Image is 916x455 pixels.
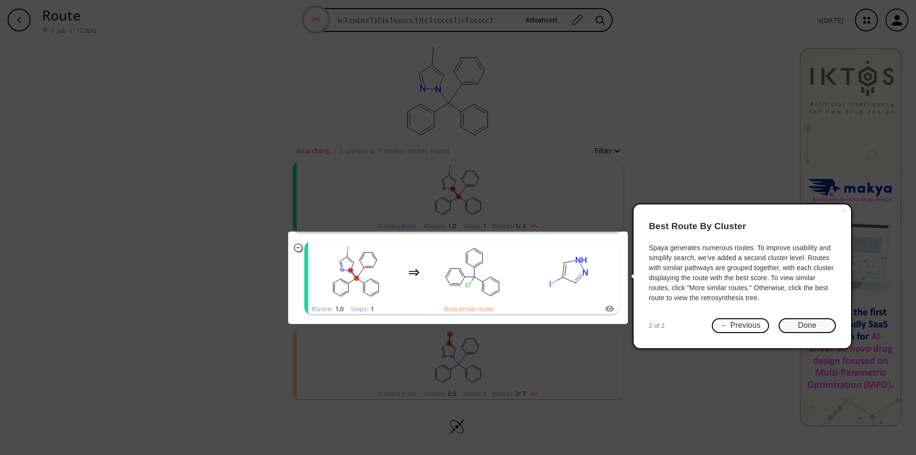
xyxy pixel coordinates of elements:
[649,321,665,331] span: 2 of 2
[649,212,836,241] header: Best Route By Cluster
[712,318,769,333] button: ← Previous
[649,243,836,303] div: Spaya generates numerous routes. To improve usability and simplify search, we’ve added a second c...
[779,318,836,333] button: Done
[836,204,851,218] button: Close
